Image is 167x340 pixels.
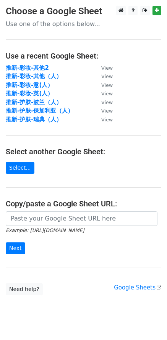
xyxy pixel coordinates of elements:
[101,108,113,114] small: View
[6,64,49,71] a: 推新-彩妆-其他2
[114,284,161,291] a: Google Sheets
[101,65,113,71] small: View
[101,100,113,105] small: View
[101,74,113,79] small: View
[94,73,113,80] a: View
[6,162,34,174] a: Select...
[6,147,161,156] h4: Select another Google Sheet:
[6,211,157,226] input: Paste your Google Sheet URL here
[101,82,113,88] small: View
[6,242,25,254] input: Next
[94,99,113,106] a: View
[94,107,113,114] a: View
[6,116,62,123] a: 推新-护肤-瑞典（人）
[6,107,73,114] a: 推新-护肤-保加利亚（人）
[6,199,161,208] h4: Copy/paste a Google Sheet URL:
[6,227,84,233] small: Example: [URL][DOMAIN_NAME]
[94,64,113,71] a: View
[6,6,161,17] h3: Choose a Google Sheet
[6,20,161,28] p: Use one of the options below...
[6,82,53,88] a: 推新-彩妆-意(人）
[6,73,62,80] a: 推新-彩妆-其他（人）
[6,90,53,97] a: 推新-彩妆-英(人）
[6,51,161,60] h4: Use a recent Google Sheet:
[6,283,43,295] a: Need help?
[6,99,62,106] a: 推新-护肤-波兰（人）
[94,116,113,123] a: View
[94,90,113,97] a: View
[94,82,113,88] a: View
[101,91,113,96] small: View
[101,117,113,123] small: View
